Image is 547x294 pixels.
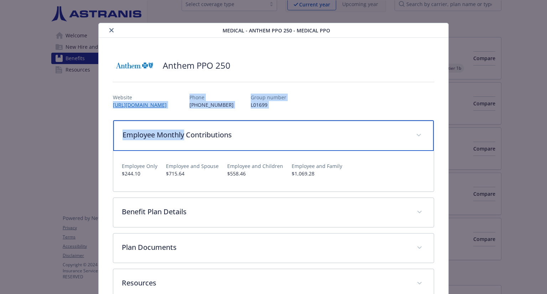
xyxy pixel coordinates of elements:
[113,120,433,151] div: Employee Monthly Contributions
[189,101,234,109] p: [PHONE_NUMBER]
[227,170,283,177] p: $558.46
[292,170,342,177] p: $1,069.28
[122,162,157,170] p: Employee Only
[122,170,157,177] p: $244.10
[113,151,433,191] div: Employee Monthly Contributions
[122,278,408,288] p: Resources
[251,101,286,109] p: L01699
[113,101,172,108] a: [URL][DOMAIN_NAME]
[113,55,156,76] img: Anthem Blue Cross
[113,233,433,263] div: Plan Documents
[166,162,219,170] p: Employee and Spouse
[223,27,330,34] span: Medical - Anthem PPO 250 - Medical PPO
[251,94,286,101] p: Group number
[292,162,342,170] p: Employee and Family
[227,162,283,170] p: Employee and Children
[123,130,407,140] p: Employee Monthly Contributions
[113,94,172,101] p: Website
[113,198,433,227] div: Benefit Plan Details
[189,94,234,101] p: Phone
[122,242,408,253] p: Plan Documents
[107,26,116,35] button: close
[163,59,230,72] h2: Anthem PPO 250
[122,206,408,217] p: Benefit Plan Details
[166,170,219,177] p: $715.64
